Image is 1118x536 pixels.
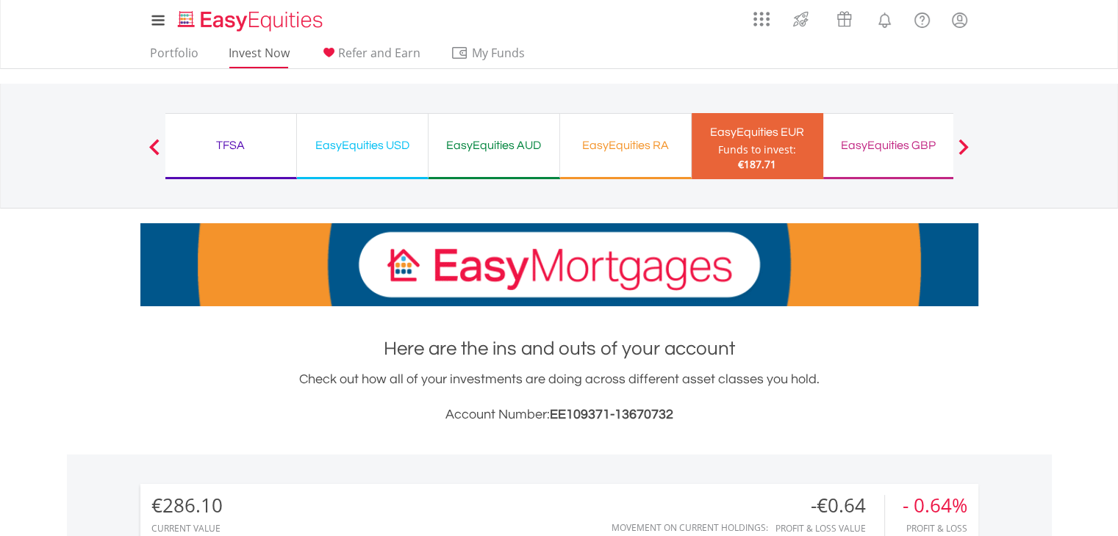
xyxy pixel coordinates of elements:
span: €187.71 [738,157,776,171]
button: Next [949,146,978,161]
div: -€0.64 [775,495,884,516]
div: Profit & Loss [903,524,967,533]
a: Vouchers [823,4,866,31]
img: thrive-v2.svg [789,7,813,31]
a: AppsGrid [744,4,779,27]
div: Profit & Loss Value [775,524,884,533]
button: Previous [140,146,169,161]
h1: Here are the ins and outs of your account [140,336,978,362]
span: My Funds [451,43,547,62]
div: TFSA [174,135,287,156]
div: EasyEquities AUD [437,135,551,156]
div: EasyEquities GBP [832,135,945,156]
div: CURRENT VALUE [151,524,223,533]
div: Funds to invest: [718,142,796,157]
a: Notifications [866,4,903,33]
h3: Account Number: [140,405,978,425]
a: Invest Now [223,46,295,68]
a: Home page [172,4,329,33]
div: EasyEquities EUR [700,122,814,142]
a: Portfolio [144,46,204,68]
a: My Profile [941,4,978,36]
a: Refer and Earn [314,46,426,68]
div: Movement on Current Holdings: [612,523,768,532]
img: EasyEquities_Logo.png [175,9,329,33]
div: - 0.64% [903,495,967,516]
span: Refer and Earn [338,45,420,61]
img: vouchers-v2.svg [832,7,856,31]
img: EasyMortage Promotion Banner [140,223,978,306]
img: grid-menu-icon.svg [753,11,770,27]
a: FAQ's and Support [903,4,941,33]
div: EasyEquities RA [569,135,682,156]
div: €286.10 [151,495,223,516]
div: Check out how all of your investments are doing across different asset classes you hold. [140,369,978,425]
span: EE109371-13670732 [550,408,673,421]
div: EasyEquities USD [306,135,419,156]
